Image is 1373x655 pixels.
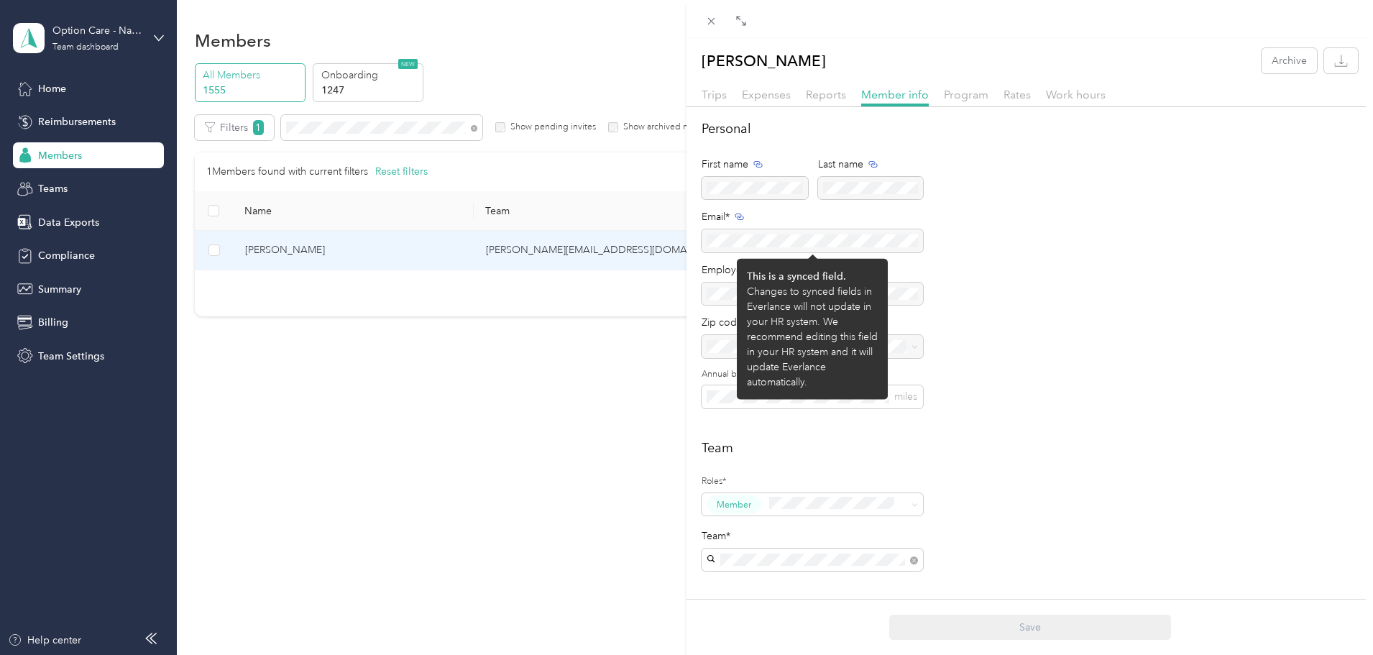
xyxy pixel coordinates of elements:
[1046,88,1106,101] span: Work hours
[717,498,751,511] span: Member
[1292,574,1373,655] iframe: Everlance-gr Chat Button Frame
[702,119,1358,139] h2: Personal
[1004,88,1031,101] span: Rates
[742,88,791,101] span: Expenses
[702,439,1358,458] h2: Team
[702,315,743,330] span: Zip code
[702,262,761,278] span: Employee ID
[702,209,730,224] span: Email*
[1262,48,1317,73] button: Archive
[702,88,727,101] span: Trips
[702,48,826,73] p: [PERSON_NAME]
[702,368,923,381] label: Annual business miles
[747,268,878,283] div: This is a synced field.
[702,475,923,488] label: Roles*
[747,283,878,389] div: Changes to synced fields in Everlance will not update in your HR system. We recommend editing thi...
[894,390,917,403] span: miles
[806,88,846,101] span: Reports
[818,157,863,172] span: Last name
[702,528,923,544] div: Team*
[707,495,761,513] button: Member
[861,88,929,101] span: Member info
[702,157,748,172] span: First name
[944,88,988,101] span: Program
